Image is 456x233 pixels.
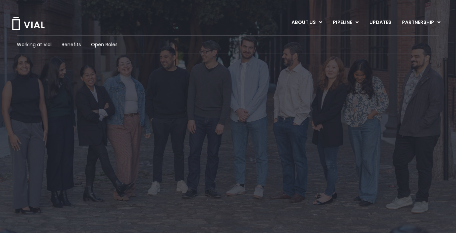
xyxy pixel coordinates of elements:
a: UPDATES [364,17,396,28]
a: Benefits [62,41,81,48]
a: PIPELINEMenu Toggle [328,17,364,28]
a: PARTNERSHIPMenu Toggle [397,17,446,28]
a: ABOUT USMenu Toggle [286,17,327,28]
a: Open Roles [91,41,118,48]
a: Working at Vial [17,41,52,48]
img: Vial Logo [11,17,45,30]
